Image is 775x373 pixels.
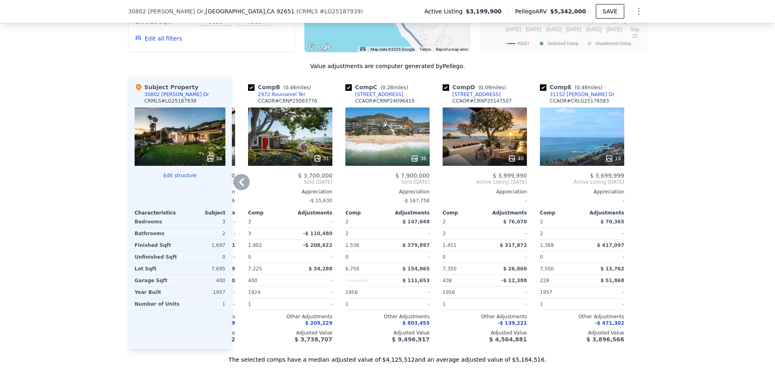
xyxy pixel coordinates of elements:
[345,228,386,239] div: 2
[596,4,624,19] button: SAVE
[377,85,411,90] span: ( miles)
[590,172,624,179] span: $ 3,699,999
[182,263,225,274] div: 7,695
[206,154,222,163] div: 34
[296,7,363,15] div: ( )
[540,278,549,283] span: 228
[135,263,178,274] div: Lot Sqft
[443,189,527,195] div: Appreciation
[540,189,624,195] div: Appreciation
[382,85,393,90] span: 0.28
[248,287,289,298] div: 1924
[486,228,527,239] div: -
[540,91,614,98] a: 31152 [PERSON_NAME] Dr
[498,320,527,326] span: -$ 139,221
[345,91,403,98] a: [STREET_ADDRESS]
[306,42,333,52] a: Open this area in Google Maps (opens a new window)
[584,287,624,298] div: -
[128,62,647,70] div: Value adjustments are computer generated by Pellego .
[135,228,178,239] div: Bathrooms
[395,172,430,179] span: $ 7,900,000
[128,7,203,15] span: 30802 [PERSON_NAME] Dr
[540,219,543,225] span: 2
[631,27,640,32] text: Sep
[501,278,527,283] span: -$ 12,388
[392,336,430,343] span: $ 9,496,917
[526,27,541,32] text: [DATE]
[586,27,602,32] text: [DATE]
[595,41,631,46] text: Unselected Comp
[182,216,225,227] div: 3
[248,228,289,239] div: 3
[345,83,411,91] div: Comp C
[345,189,430,195] div: Appreciation
[345,330,430,336] div: Adjusted Value
[292,298,332,310] div: -
[135,172,225,179] button: Edit structure
[182,240,225,251] div: 1,697
[135,210,180,216] div: Characteristics
[546,27,562,32] text: [DATE]
[135,287,178,298] div: Year Built
[411,154,426,163] div: 36
[135,251,178,263] div: Unfinished Sqft
[345,287,386,298] div: 1956
[248,242,262,248] span: 1,902
[508,154,524,163] div: 40
[517,41,529,46] text: 92651
[584,298,624,310] div: -
[605,154,621,163] div: 19
[313,154,329,163] div: 31
[443,266,456,272] span: 7,350
[292,251,332,263] div: -
[452,98,512,104] div: CCAOR # CRNP25147507
[182,228,225,239] div: 2
[308,266,332,272] span: $ 34,288
[389,251,430,263] div: -
[389,298,430,310] div: -
[584,228,624,239] div: -
[443,298,483,310] div: 1
[505,27,521,32] text: [DATE]
[305,320,332,326] span: $ 209,229
[345,219,349,225] span: 2
[607,27,622,32] text: [DATE]
[403,198,430,204] span: -$ 167,758
[503,266,527,272] span: $ 26,860
[540,228,580,239] div: 2
[248,91,306,98] a: 2972 Rounsevel Ter
[360,47,366,51] button: Keyboard shortcuts
[632,33,638,39] text: 25
[248,298,289,310] div: 1
[345,275,386,286] div: Unspecified
[248,219,251,225] span: 3
[486,298,527,310] div: -
[548,41,578,46] text: Selected Comp
[402,278,430,283] span: $ 111,653
[486,251,527,263] div: -
[298,172,332,179] span: $ 3,700,000
[290,210,332,216] div: Adjustments
[345,210,387,216] div: Comp
[595,320,624,326] span: -$ 471,302
[402,219,430,225] span: $ 147,048
[540,266,554,272] span: 7,500
[489,336,527,343] span: $ 4,564,881
[370,47,415,51] span: Map data ©2025 Google
[443,219,446,225] span: 2
[402,320,430,326] span: $ 803,455
[443,254,446,260] span: 0
[443,210,485,216] div: Comp
[466,7,502,15] span: $3,199,900
[443,91,501,98] a: [STREET_ADDRESS]
[298,8,318,15] span: CRMLS
[540,210,582,216] div: Comp
[144,91,209,98] div: 30802 [PERSON_NAME] Dr
[248,179,332,185] span: Sold [DATE]
[135,83,198,91] div: Subject Property
[135,275,178,286] div: Garage Sqft
[540,298,580,310] div: 1
[443,278,452,283] span: 438
[584,251,624,263] div: -
[503,219,527,225] span: $ 76,070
